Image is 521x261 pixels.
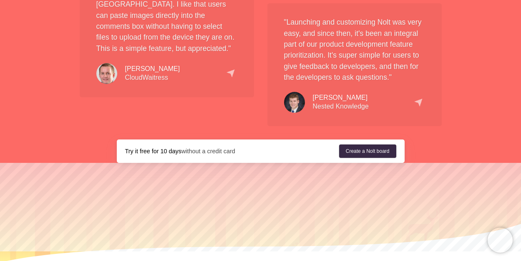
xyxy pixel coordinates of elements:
[313,94,369,102] div: [PERSON_NAME]
[125,65,180,73] div: [PERSON_NAME]
[125,65,180,82] div: CloudWaitress
[284,92,305,113] img: testimonial-kevin.7f980a5c3c.jpg
[125,148,181,155] strong: Try it free for 10 days
[339,144,396,158] a: Create a Nolt board
[414,98,423,107] img: capterra.78f6e3bf33.png
[488,228,513,253] iframe: Chatra live chat
[96,63,117,84] img: testimonial-christopher.57c50d1362.jpg
[313,94,369,111] div: Nested Knowledge
[284,17,425,83] p: "Launching and customizing Nolt was very easy, and since then, it's been an integral part of our ...
[125,147,339,155] div: without a credit card
[226,69,235,78] img: capterra.78f6e3bf33.png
